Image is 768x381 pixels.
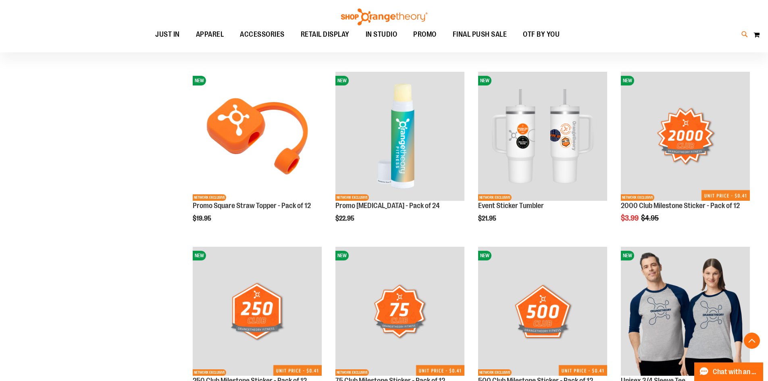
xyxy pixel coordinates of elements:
img: Unisex 3/4 Sleeve Tee [621,247,750,376]
a: 2000 Club Milestone Sticker - Pack of 12 [621,202,740,210]
span: NETWORK EXCLUSIVE [478,369,512,376]
span: RETAIL DISPLAY [301,25,350,44]
a: Promo Square Straw Topper - Pack of 12 [193,202,311,210]
img: Promo Square Straw Topper - Pack of 12 [193,72,322,201]
div: product [617,68,754,243]
img: Promo Lip Balm - Pack of 24 [335,72,464,201]
span: NEW [193,251,206,260]
img: 2000 Club Milestone Sticker - Pack of 12 [621,72,750,201]
span: NETWORK EXCLUSIVE [335,369,369,376]
a: Promo Lip Balm - Pack of 24NEWNETWORK EXCLUSIVE [335,72,464,202]
a: 2000 Club Milestone Sticker - Pack of 12NEWNETWORK EXCLUSIVE [621,72,750,202]
span: NEW [335,76,349,85]
span: $19.95 [193,215,212,222]
span: NETWORK EXCLUSIVE [335,194,369,201]
a: Unisex 3/4 Sleeve TeeNEW [621,247,750,377]
span: NEW [621,251,634,260]
span: APPAREL [196,25,224,44]
span: NEW [478,76,491,85]
span: NETWORK EXCLUSIVE [621,194,654,201]
span: $21.95 [478,215,497,222]
span: IN STUDIO [366,25,398,44]
span: JUST IN [155,25,180,44]
span: $22.95 [335,215,356,222]
span: OTF BY YOU [523,25,560,44]
div: product [189,68,326,243]
a: Promo [MEDICAL_DATA] - Pack of 24 [335,202,440,210]
div: product [331,68,468,243]
span: NETWORK EXCLUSIVE [193,194,226,201]
span: $4.95 [641,214,660,222]
button: Chat with an Expert [694,362,764,381]
span: NEW [335,251,349,260]
span: ACCESSORIES [240,25,285,44]
span: NEW [193,76,206,85]
a: 500 Club Milestone Sticker - Pack of 12NEWNETWORK EXCLUSIVE [478,247,607,377]
img: OTF 40 oz. Sticker Tumbler [478,72,607,201]
a: 250 Club Milestone Sticker - Pack of 12NEWNETWORK EXCLUSIVE [193,247,322,377]
span: PROMO [413,25,437,44]
img: Shop Orangetheory [340,8,429,25]
span: NEW [478,251,491,260]
span: $3.99 [621,214,640,222]
img: 500 Club Milestone Sticker - Pack of 12 [478,247,607,376]
span: Chat with an Expert [713,368,758,376]
a: Promo Square Straw Topper - Pack of 12NEWNETWORK EXCLUSIVE [193,72,322,202]
button: Back To Top [744,333,760,349]
div: product [474,68,611,243]
a: Event Sticker Tumbler [478,202,544,210]
span: NETWORK EXCLUSIVE [193,369,226,376]
img: 75 Club Milestone Sticker - Pack of 12 [335,247,464,376]
span: FINAL PUSH SALE [453,25,507,44]
span: NEW [621,76,634,85]
a: OTF 40 oz. Sticker TumblerNEWNETWORK EXCLUSIVE [478,72,607,202]
span: NETWORK EXCLUSIVE [478,194,512,201]
a: 75 Club Milestone Sticker - Pack of 12NEWNETWORK EXCLUSIVE [335,247,464,377]
img: 250 Club Milestone Sticker - Pack of 12 [193,247,322,376]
